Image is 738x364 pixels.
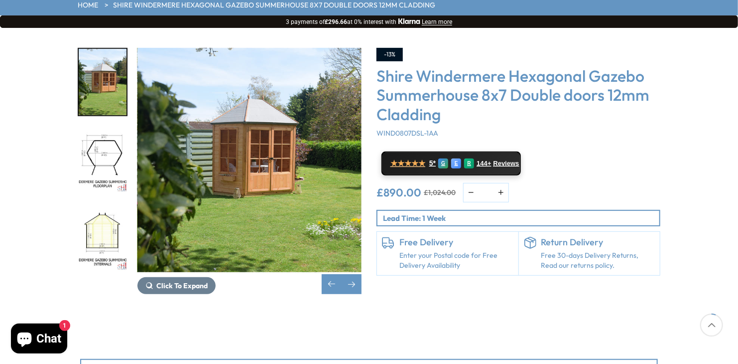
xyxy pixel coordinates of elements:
[399,237,513,248] h6: Free Delivery
[477,160,491,168] span: 144+
[381,152,521,176] a: ★★★★★ 5* G E R 144+ Reviews
[493,160,519,168] span: Reviews
[78,126,127,194] div: 5 / 14
[113,0,435,10] a: Shire Windermere Hexagonal Gazebo Summerhouse 8x7 Double doors 12mm Cladding
[79,127,126,193] img: WindermereGazeboSummerhouseFLOORPLAN_200x200.jpg
[399,251,513,270] a: Enter your Postal code for Free Delivery Availability
[464,159,474,169] div: R
[137,48,362,272] img: Shire Windermere Hexagonal Gazebo Summerhouse 8x7 Double doors 12mm Cladding
[376,187,421,198] ins: £890.00
[342,274,362,294] div: Next slide
[78,48,127,116] div: 4 / 14
[376,129,438,138] span: WIND0807DSL-1AA
[137,277,216,294] button: Click To Expand
[376,66,660,124] h3: Shire Windermere Hexagonal Gazebo Summerhouse 8x7 Double doors 12mm Cladding
[137,48,362,294] div: 4 / 14
[541,237,655,248] h6: Return Delivery
[451,159,461,169] div: E
[424,189,456,196] del: £1,024.00
[541,251,655,270] p: Free 30-days Delivery Returns, Read our returns policy.
[156,281,208,290] span: Click To Expand
[383,213,659,223] p: Lead Time: 1 Week
[322,274,342,294] div: Previous slide
[376,48,403,61] div: -13%
[390,159,425,168] span: ★★★★★
[78,0,98,10] a: HOME
[79,49,126,115] img: WindermereEdited_200x200.jpg
[8,324,70,356] inbox-online-store-chat: Shopify online store chat
[438,159,448,169] div: G
[78,204,127,272] div: 6 / 14
[79,205,126,271] img: WindermereGazeboSummerhouseINTERNALS_200x200.jpg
